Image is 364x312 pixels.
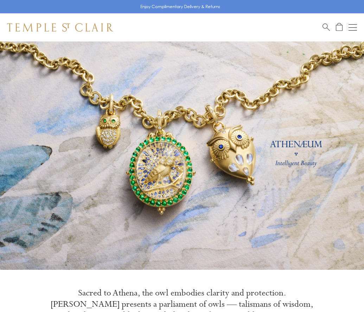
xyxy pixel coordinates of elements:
a: Search [323,23,330,32]
button: Open navigation [349,23,357,32]
img: Temple St. Clair [7,23,113,32]
p: Enjoy Complimentary Delivery & Returns [140,3,220,10]
a: Open Shopping Bag [336,23,343,32]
